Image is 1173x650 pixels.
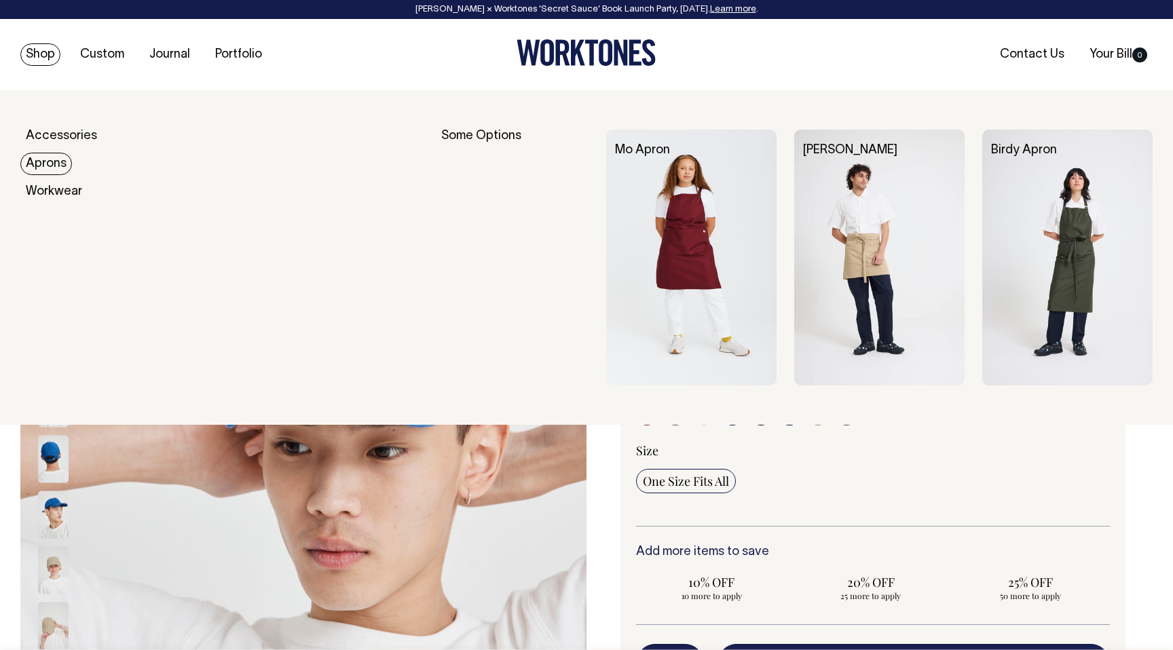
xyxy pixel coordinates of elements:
[994,43,1070,66] a: Contact Us
[14,5,1159,14] div: [PERSON_NAME] × Worktones ‘Secret Sauce’ Book Launch Party, [DATE]. .
[961,574,1099,590] span: 25% OFF
[802,574,940,590] span: 20% OFF
[75,43,130,66] a: Custom
[643,590,781,601] span: 10 more to apply
[643,473,729,489] span: One Size Fits All
[794,130,965,385] img: Bobby Apron
[636,442,1110,459] div: Size
[606,130,777,385] img: Mo Apron
[643,574,781,590] span: 10% OFF
[441,130,589,385] div: Some Options
[38,436,69,483] img: worker-blue
[20,180,88,203] a: Workwear
[636,570,787,605] input: 10% OFF 10 more to apply
[636,469,736,493] input: One Size Fits All
[38,603,69,650] img: washed-khaki
[961,590,1099,601] span: 50 more to apply
[954,570,1106,605] input: 25% OFF 50 more to apply
[20,43,60,66] a: Shop
[802,590,940,601] span: 25 more to apply
[144,43,195,66] a: Journal
[636,546,1110,559] h6: Add more items to save
[803,145,897,156] a: [PERSON_NAME]
[1084,43,1153,66] a: Your Bill0
[615,145,670,156] a: Mo Apron
[796,570,947,605] input: 20% OFF 25 more to apply
[38,547,69,594] img: washed-khaki
[982,130,1153,385] img: Birdy Apron
[20,125,103,147] a: Accessories
[710,5,756,14] a: Learn more
[210,43,267,66] a: Portfolio
[20,153,72,175] a: Aprons
[38,491,69,539] img: worker-blue
[991,145,1057,156] a: Birdy Apron
[1132,47,1147,62] span: 0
